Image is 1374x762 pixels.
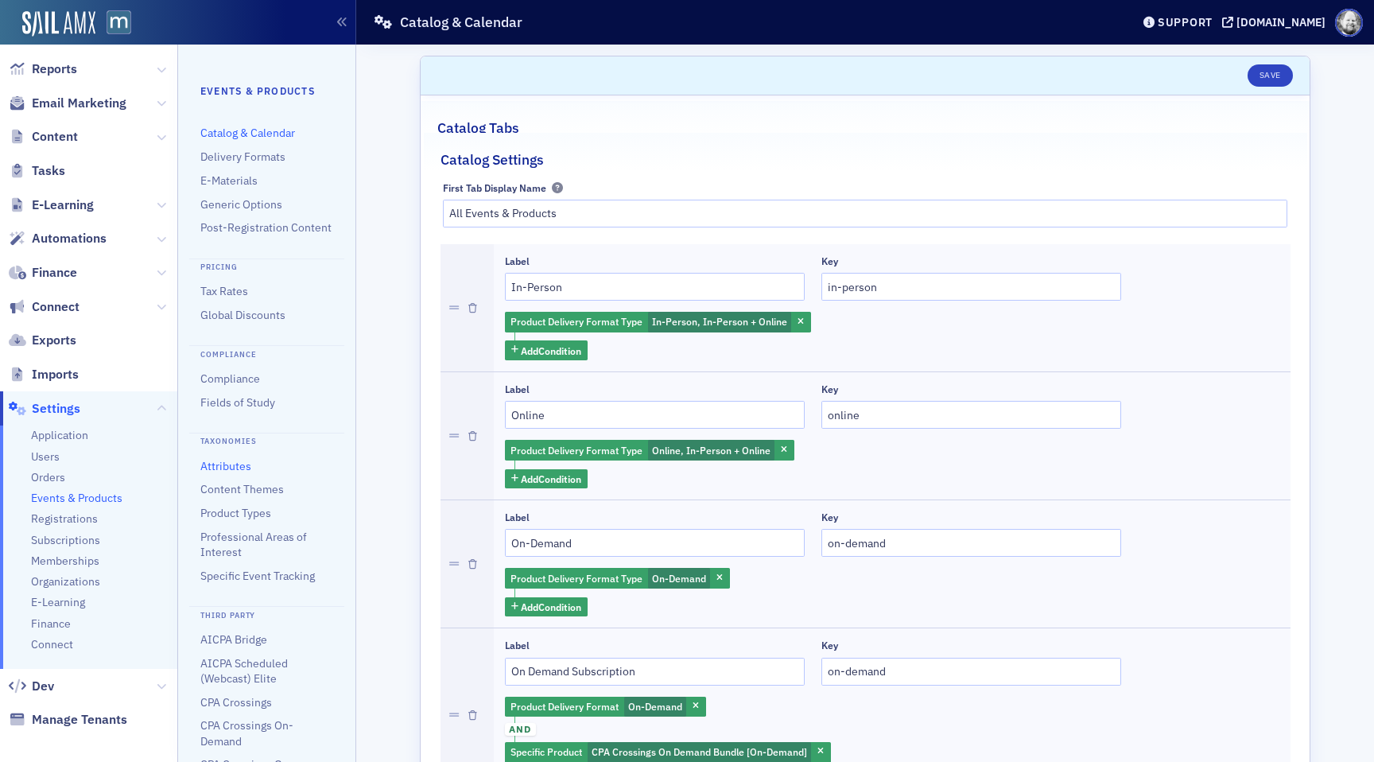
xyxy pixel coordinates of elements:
[107,10,131,35] img: SailAMX
[200,371,260,386] a: Compliance
[505,717,536,742] button: and
[22,11,95,37] img: SailAMX
[200,530,307,559] a: Professional Areas of Interest
[505,597,588,617] button: AddCondition
[200,632,267,647] a: AICPA Bridge
[32,95,126,112] span: Email Marketing
[9,196,94,214] a: E-Learning
[200,656,288,686] a: AICPA Scheduled (Webcast) Elite
[1335,9,1363,37] span: Profile
[200,718,293,748] a: CPA Crossings On-Demand
[189,606,344,621] h4: Third Party
[9,366,79,383] a: Imports
[200,459,251,473] a: Attributes
[31,574,100,589] a: Organizations
[510,572,642,585] span: Product Delivery Format Type
[505,568,730,589] div: On-Demand
[510,315,642,328] span: Product Delivery Format Type
[31,491,122,506] a: Events & Products
[200,395,275,410] a: Fields of Study
[200,482,284,496] a: Content Themes
[200,84,333,98] h4: Events & Products
[31,595,85,610] a: E-Learning
[200,173,258,188] a: E-Materials
[31,449,60,465] a: Users
[505,640,530,651] div: Label
[1222,17,1331,28] button: [DOMAIN_NAME]
[1158,15,1213,29] div: Support
[31,637,73,652] a: Connect
[31,428,88,443] a: Application
[32,400,80,418] span: Settings
[31,616,71,632] a: Finance
[32,230,107,247] span: Automations
[9,332,76,349] a: Exports
[821,255,838,267] div: Key
[200,150,285,164] a: Delivery Formats
[31,554,99,569] a: Memberships
[821,640,838,651] div: Key
[200,506,271,520] a: Product Types
[32,366,79,383] span: Imports
[200,695,272,710] a: CPA Crossings
[628,700,682,713] span: On-Demand
[505,255,530,267] div: Label
[31,470,65,485] a: Orders
[189,259,344,274] h4: Pricing
[9,95,126,112] a: Email Marketing
[521,600,581,614] span: Add Condition
[31,511,98,527] a: Registrations
[505,383,530,395] div: Label
[32,298,80,316] span: Connect
[652,444,770,457] span: Online, In-Person + Online
[521,344,581,358] span: Add Condition
[32,711,127,729] span: Manage Tenants
[441,150,544,170] h2: Catalog Settings
[32,128,78,146] span: Content
[32,196,94,214] span: E-Learning
[189,345,344,360] h4: Compliance
[400,13,522,32] h1: Catalog & Calendar
[652,572,706,585] span: On-Demand
[505,469,588,489] button: AddCondition
[1236,15,1325,29] div: [DOMAIN_NAME]
[95,10,131,37] a: View Homepage
[200,126,295,140] a: Catalog & Calendar
[200,569,315,583] a: Specific Event Tracking
[9,230,107,247] a: Automations
[200,220,332,235] a: Post-Registration Content
[9,711,127,729] a: Manage Tenants
[200,284,248,298] a: Tax Rates
[505,697,706,717] div: On-Demand
[9,60,77,78] a: Reports
[189,433,344,448] h4: Taxonomies
[510,444,642,457] span: Product Delivery Format Type
[32,60,77,78] span: Reports
[510,745,582,758] span: Specific Product
[592,745,807,758] span: CPA Crossings On Demand Bundle [On-Demand]
[32,264,77,282] span: Finance
[9,264,77,282] a: Finance
[821,383,838,395] div: Key
[505,340,588,360] button: AddCondition
[9,162,65,180] a: Tasks
[200,308,285,322] a: Global Discounts
[505,312,811,332] div: In-Person, In-Person + Online
[1248,64,1293,87] button: Save
[32,162,65,180] span: Tasks
[9,298,80,316] a: Connect
[32,678,54,695] span: Dev
[200,197,282,212] a: Generic Options
[505,440,794,461] div: Online, In-Person + Online
[31,533,100,548] a: Subscriptions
